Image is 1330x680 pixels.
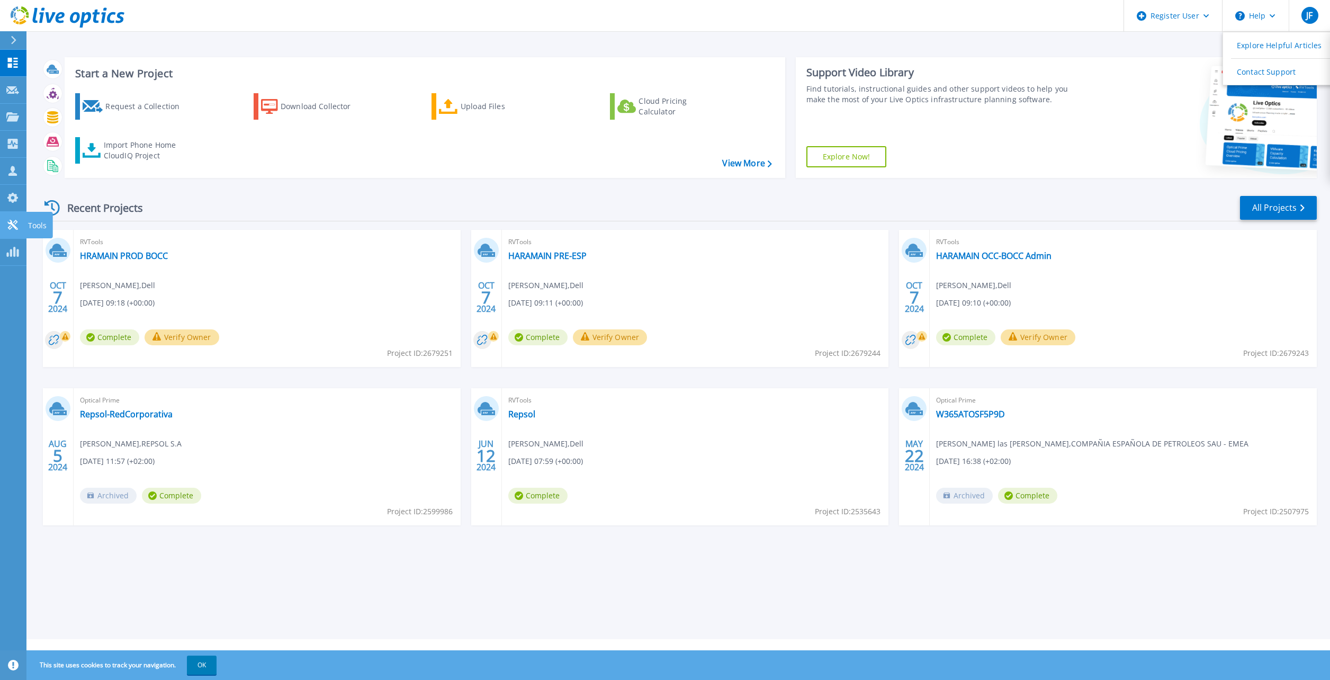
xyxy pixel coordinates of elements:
span: 7 [53,293,62,302]
span: Complete [998,488,1057,504]
div: AUG 2024 [48,436,68,475]
span: 12 [477,451,496,460]
div: Download Collector [281,96,365,117]
p: Tools [28,212,47,239]
button: OK [187,656,217,675]
a: W365ATOSF5P9D [936,409,1005,419]
span: [DATE] 11:57 (+02:00) [80,455,155,467]
div: Support Video Library [806,66,1075,79]
span: Project ID: 2679251 [387,347,453,359]
h3: Start a New Project [75,68,771,79]
span: Complete [80,329,139,345]
span: 22 [905,451,924,460]
span: Archived [936,488,993,504]
div: JUN 2024 [476,436,496,475]
span: [DATE] 09:11 (+00:00) [508,297,583,309]
span: RVTools [508,395,883,406]
a: HRAMAIN PROD BOCC [80,250,168,261]
div: OCT 2024 [476,278,496,317]
button: Verify Owner [145,329,219,345]
a: Download Collector [254,93,372,120]
a: Repsol [508,409,535,419]
span: 7 [910,293,919,302]
span: 5 [53,451,62,460]
span: [PERSON_NAME] , Dell [80,280,155,291]
a: View More [722,158,771,168]
span: [DATE] 16:38 (+02:00) [936,455,1011,467]
div: Request a Collection [105,96,190,117]
span: JF [1306,11,1313,20]
span: Complete [936,329,995,345]
span: Complete [508,329,568,345]
span: Project ID: 2507975 [1243,506,1309,517]
span: RVTools [508,236,883,248]
span: RVTools [936,236,1310,248]
span: [DATE] 09:10 (+00:00) [936,297,1011,309]
a: HARAMAIN OCC-BOCC Admin [936,250,1052,261]
span: Project ID: 2679243 [1243,347,1309,359]
span: Archived [80,488,137,504]
div: OCT 2024 [48,278,68,317]
span: Project ID: 2535643 [815,506,880,517]
div: OCT 2024 [904,278,924,317]
span: [PERSON_NAME] , REPSOL S.A [80,438,182,450]
div: Import Phone Home CloudIQ Project [104,140,186,161]
a: Upload Files [432,93,550,120]
span: [DATE] 07:59 (+00:00) [508,455,583,467]
span: RVTools [80,236,454,248]
span: [PERSON_NAME] , Dell [508,438,583,450]
div: Find tutorials, instructional guides and other support videos to help you make the most of your L... [806,84,1075,105]
span: 7 [481,293,491,302]
span: [PERSON_NAME] las [PERSON_NAME] , COMPAÑIA ESPAÑOLA DE PETROLEOS SAU - EMEA [936,438,1248,450]
span: Optical Prime [80,395,454,406]
a: HARAMAIN PRE-ESP [508,250,587,261]
span: [PERSON_NAME] , Dell [508,280,583,291]
span: Project ID: 2679244 [815,347,880,359]
button: Verify Owner [1001,329,1075,345]
span: Complete [142,488,201,504]
a: Cloud Pricing Calculator [610,93,728,120]
div: MAY 2024 [904,436,924,475]
a: Request a Collection [75,93,193,120]
span: Complete [508,488,568,504]
span: This site uses cookies to track your navigation. [29,656,217,675]
div: Recent Projects [41,195,157,221]
span: Optical Prime [936,395,1310,406]
button: Verify Owner [573,329,648,345]
a: Repsol-RedCorporativa [80,409,173,419]
span: [PERSON_NAME] , Dell [936,280,1011,291]
a: All Projects [1240,196,1317,220]
span: [DATE] 09:18 (+00:00) [80,297,155,309]
div: Cloud Pricing Calculator [639,96,723,117]
div: Upload Files [461,96,545,117]
span: Project ID: 2599986 [387,506,453,517]
a: Explore Now! [806,146,887,167]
